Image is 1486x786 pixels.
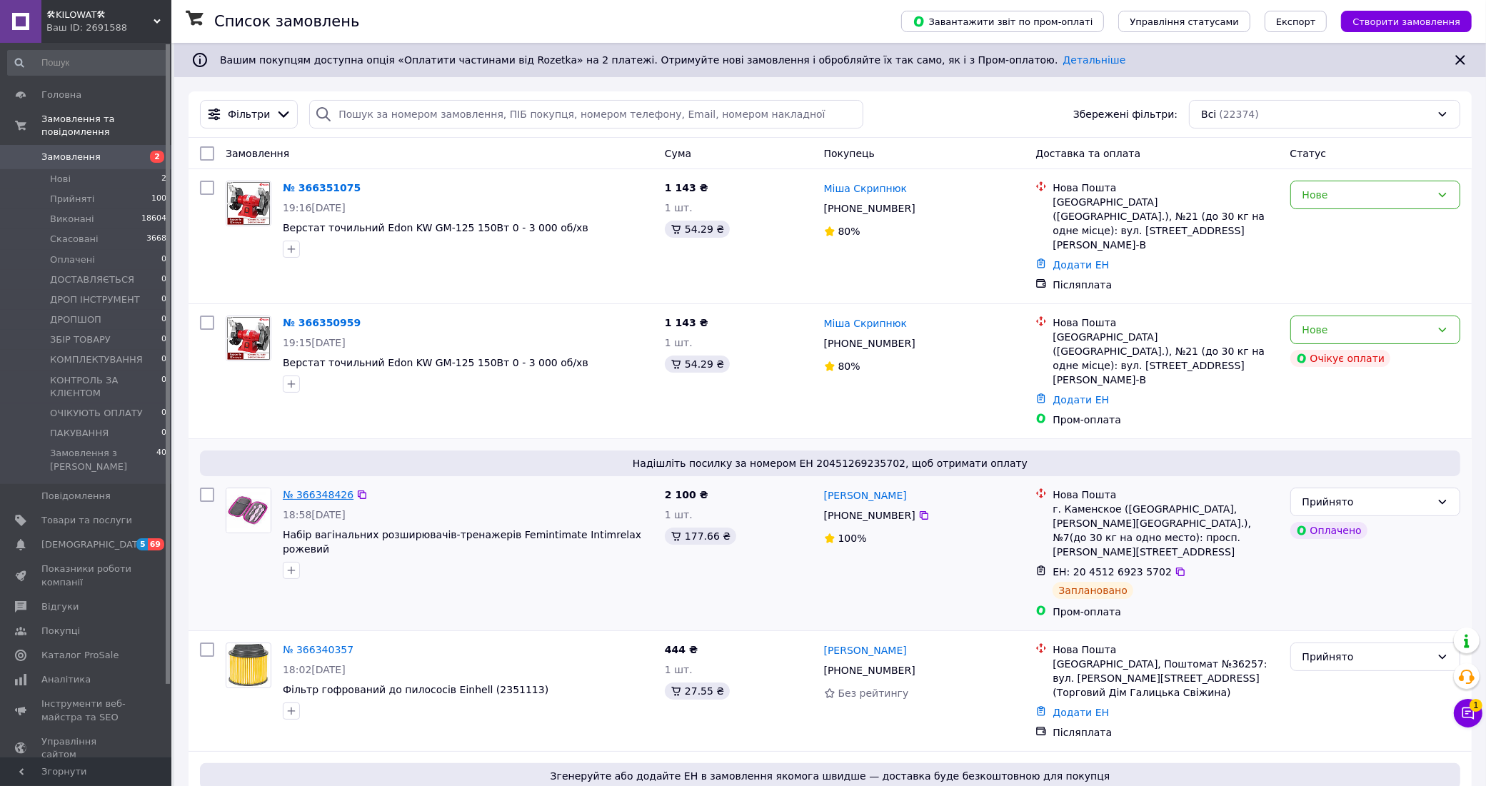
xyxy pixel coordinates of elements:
[220,54,1125,66] span: Вашим покупцям доступна опція «Оплатити частинами від Rozetka» на 2 платежі. Отримуйте нові замов...
[283,664,346,675] span: 18:02[DATE]
[283,317,361,328] a: № 366350959
[46,21,171,34] div: Ваш ID: 2691588
[1454,699,1482,727] button: Чат з покупцем1
[838,687,909,699] span: Без рейтингу
[148,538,164,550] span: 69
[665,644,698,655] span: 444 ₴
[228,643,270,687] img: Фото товару
[824,181,908,196] a: Міша Скрипнюк
[283,684,548,695] a: Фільтр гофрований до пилососів Einhell (2351113)
[1053,725,1278,740] div: Післяплата
[283,509,346,520] span: 18:58[DATE]
[41,538,147,551] span: [DEMOGRAPHIC_DATA]
[41,600,79,613] span: Відгуки
[161,273,166,286] span: 0
[136,538,148,550] span: 5
[161,374,166,400] span: 0
[50,333,111,346] span: ЗБІР ТОВАРУ
[226,148,289,159] span: Замовлення
[838,361,860,372] span: 80%
[50,173,71,186] span: Нові
[665,528,736,545] div: 177.66 ₴
[50,273,134,286] span: ДОСТАВЛЯЄТЬСЯ
[50,407,143,420] span: ОЧІКУЮТЬ ОПЛАТУ
[50,427,109,440] span: ПАКУВАННЯ
[1053,394,1109,405] a: Додати ЕН
[838,533,867,544] span: 100%
[41,89,81,101] span: Головна
[226,316,271,361] a: Фото товару
[50,313,101,326] span: ДРОПШОП
[838,226,860,237] span: 80%
[283,222,588,233] a: Верстат точильний Edon KW GM-125 150Вт 0 - 3 000 об/хв
[283,182,361,193] a: № 366351075
[821,333,918,353] div: [PHONE_NUMBER]
[1053,316,1278,330] div: Нова Пошта
[1063,54,1126,66] a: Детальніше
[41,673,91,686] span: Аналітика
[41,490,111,503] span: Повідомлення
[283,529,641,555] a: Набір вагінальних розширювачів-тренажерів Femintimate Intimrelax рожевий
[161,313,166,326] span: 0
[50,213,94,226] span: Виконані
[161,333,166,346] span: 0
[214,13,359,30] h1: Список замовлень
[1302,322,1431,338] div: Нове
[1352,16,1460,27] span: Створити замовлення
[41,151,101,163] span: Замовлення
[46,9,154,21] span: 🛠KILOWAT🛠
[161,293,166,306] span: 0
[665,664,693,675] span: 1 шт.
[665,317,708,328] span: 1 143 ₴
[226,181,271,226] a: Фото товару
[665,489,708,500] span: 2 100 ₴
[821,198,918,218] div: [PHONE_NUMBER]
[141,213,166,226] span: 18604
[150,151,164,163] span: 2
[50,253,95,266] span: Оплачені
[1327,15,1472,26] a: Створити замовлення
[151,193,166,206] span: 100
[1302,649,1431,665] div: Прийнято
[1290,522,1367,539] div: Оплачено
[41,649,119,662] span: Каталог ProSale
[1053,605,1278,619] div: Пром-оплата
[1053,330,1278,387] div: [GEOGRAPHIC_DATA] ([GEOGRAPHIC_DATA].), №21 (до 30 кг на одне місце): вул. [STREET_ADDRESS][PERSO...
[161,173,166,186] span: 2
[161,407,166,420] span: 0
[161,353,166,366] span: 0
[50,233,99,246] span: Скасовані
[1053,707,1109,718] a: Додати ЕН
[41,113,171,138] span: Замовлення та повідомлення
[50,374,161,400] span: КОНТРОЛЬ ЗА КЛІЄНТОМ
[50,447,156,473] span: Замовлення з [PERSON_NAME]
[41,735,132,761] span: Управління сайтом
[1290,350,1391,367] div: Очікує оплати
[665,356,730,373] div: 54.29 ₴
[228,107,270,121] span: Фільтри
[1118,11,1250,32] button: Управління статусами
[824,488,907,503] a: [PERSON_NAME]
[283,357,588,368] a: Верстат точильний Edon KW GM-125 150Вт 0 - 3 000 об/хв
[665,221,730,238] div: 54.29 ₴
[665,682,730,700] div: 27.55 ₴
[1053,566,1172,578] span: ЕН: 20 4512 6923 5702
[1302,187,1431,203] div: Нове
[1035,148,1140,159] span: Доставка та оплата
[1302,494,1431,510] div: Прийнято
[41,625,80,638] span: Покупці
[1290,148,1327,159] span: Статус
[821,505,918,525] div: [PHONE_NUMBER]
[206,456,1455,470] span: Надішліть посилку за номером ЕН 20451269235702, щоб отримати оплату
[824,643,907,657] a: [PERSON_NAME]
[1053,582,1133,599] div: Заплановано
[226,488,271,533] img: Фото товару
[283,489,353,500] a: № 366348426
[283,337,346,348] span: 19:15[DATE]
[226,643,271,688] a: Фото товару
